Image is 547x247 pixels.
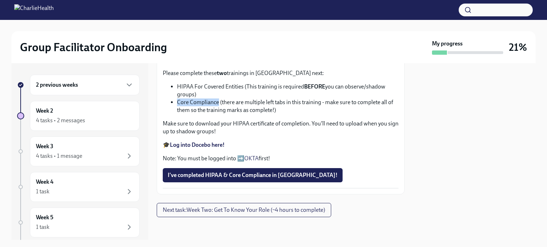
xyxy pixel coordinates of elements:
div: 4 tasks • 2 messages [36,117,85,124]
div: 4 tasks • 1 message [36,152,82,160]
h6: Week 3 [36,143,53,150]
h3: 21% [509,41,527,54]
p: 🎓 [163,141,398,149]
button: Next task:Week Two: Get To Know Your Role (~4 hours to complete) [157,203,331,217]
p: Please complete these trainings in [GEOGRAPHIC_DATA] next: [163,69,398,77]
h6: Week 4 [36,178,53,186]
strong: BEFORE [304,83,325,90]
h6: Week 5 [36,214,53,221]
a: Week 24 tasks • 2 messages [17,101,140,131]
h6: 2 previous weeks [36,81,78,89]
span: Next task : Week Two: Get To Know Your Role (~4 hours to complete) [163,206,325,214]
a: Week 41 task [17,172,140,202]
a: Week 34 tasks • 1 message [17,136,140,166]
div: 2 previous weeks [30,75,140,95]
p: Make sure to download your HIPAA certificate of completion. You'll need to upload when you sign u... [163,120,398,135]
a: Log into Docebo here! [170,141,225,148]
img: CharlieHealth [14,4,54,16]
p: Note: You must be logged into ➡️ first! [163,155,398,162]
a: Week 51 task [17,208,140,237]
div: 1 task [36,188,50,195]
a: OKTA [244,155,259,162]
button: I've completed HIPAA & Core Compliance in [GEOGRAPHIC_DATA]! [163,168,343,182]
h2: Group Facilitator Onboarding [20,40,167,54]
li: HIPAA For Covered Entities (This training is required you can observe/shadow groups) [177,83,398,98]
h6: Week 2 [36,107,53,115]
span: I've completed HIPAA & Core Compliance in [GEOGRAPHIC_DATA]! [168,172,338,179]
div: 1 task [36,223,50,231]
strong: My progress [432,40,463,48]
li: Core Compliance (there are multiple left tabs in this training - make sure to complete all of the... [177,98,398,114]
strong: two [217,70,227,76]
